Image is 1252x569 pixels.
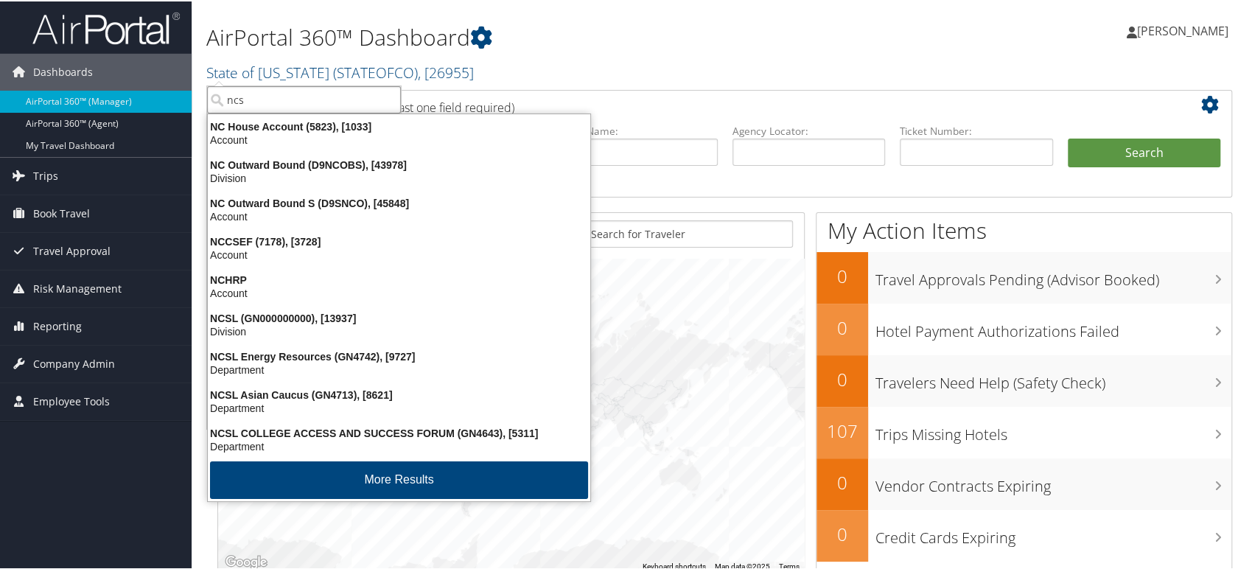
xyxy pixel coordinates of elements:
h2: 0 [816,314,868,339]
span: Employee Tools [33,382,110,419]
div: NCSL COLLEGE ACCESS AND SUCCESS FORUM (GN4643), [5311] [199,425,599,439]
span: ( STATEOFCO ) [333,61,418,81]
div: NCHRP [199,272,599,285]
label: Ticket Number: [900,122,1053,137]
button: Search [1068,137,1221,167]
label: Agency Locator: [732,122,886,137]
div: Division [199,324,599,337]
span: Map data ©2025 [715,561,770,569]
h3: Credit Cards Expiring [875,519,1231,547]
a: 0Travelers Need Help (Safety Check) [816,354,1231,405]
img: airportal-logo.png [32,10,180,44]
a: [PERSON_NAME] [1127,7,1243,52]
span: , [ 26955 ] [418,61,474,81]
div: Account [199,285,599,299]
a: 107Trips Missing Hotels [816,405,1231,457]
span: Reporting [33,307,82,343]
input: Search for Traveler [571,219,793,246]
span: Dashboards [33,52,93,89]
input: Search Accounts [207,85,401,112]
a: 0Vendor Contracts Expiring [816,457,1231,509]
button: More Results [210,460,588,498]
h1: AirPortal 360™ Dashboard [206,21,898,52]
div: NC Outward Bound S (D9SNCO), [45848] [199,195,599,209]
div: NCSL (GN000000000), [13937] [199,310,599,324]
h2: 107 [816,417,868,442]
div: NC House Account (5823), [1033] [199,119,599,132]
label: Last Name: [564,122,718,137]
span: Travel Approval [33,231,111,268]
div: Department [199,362,599,375]
h2: 0 [816,520,868,545]
div: Department [199,400,599,413]
a: 0Credit Cards Expiring [816,509,1231,560]
h2: 0 [816,262,868,287]
h2: 0 [816,366,868,391]
a: State of [US_STATE] [206,61,474,81]
div: NCSL Energy Resources (GN4742), [9727] [199,349,599,362]
span: Risk Management [33,269,122,306]
div: Account [199,247,599,260]
a: 0Travel Approvals Pending (Advisor Booked) [816,251,1231,302]
span: Trips [33,156,58,193]
div: Division [199,170,599,184]
span: Company Admin [33,344,115,381]
h3: Travel Approvals Pending (Advisor Booked) [875,261,1231,289]
h3: Hotel Payment Authorizations Failed [875,313,1231,341]
span: [PERSON_NAME] [1137,21,1228,38]
div: NCSL Asian Caucus (GN4713), [8621] [199,387,599,400]
h2: Airtinerary Lookup [229,91,1136,116]
div: NCCSEF (7178), [3728] [199,234,599,247]
h3: Vendor Contracts Expiring [875,467,1231,495]
span: (at least one field required) [374,98,514,114]
h3: Trips Missing Hotels [875,416,1231,444]
a: Terms (opens in new tab) [779,561,800,569]
h3: Travelers Need Help (Safety Check) [875,364,1231,392]
div: Account [199,209,599,222]
h2: 0 [816,469,868,494]
span: Book Travel [33,194,90,231]
a: 0Hotel Payment Authorizations Failed [816,302,1231,354]
div: Account [199,132,599,145]
div: NC Outward Bound (D9NCOBS), [43978] [199,157,599,170]
h1: My Action Items [816,214,1231,245]
div: Department [199,439,599,452]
